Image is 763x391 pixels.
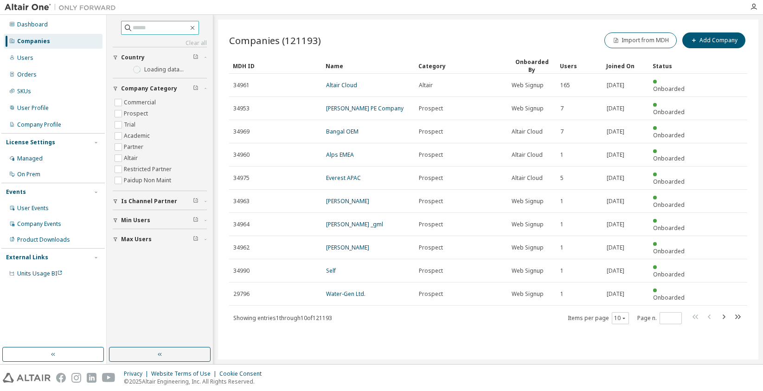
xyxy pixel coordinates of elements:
a: [PERSON_NAME] [326,197,369,205]
span: 7 [560,128,564,135]
span: 34990 [233,267,250,275]
span: Altair Cloud [512,128,543,135]
label: Paidup Non Maint [124,175,173,186]
span: Web Signup [512,244,544,251]
div: External Links [6,254,48,261]
label: Prospect [124,108,150,119]
a: Alps EMEA [326,151,354,159]
button: Add Company [682,32,745,48]
span: Is Channel Partner [121,198,177,205]
button: Country [113,47,207,68]
span: 34969 [233,128,250,135]
span: Onboarded [653,201,685,209]
div: MDH ID [233,58,318,73]
span: 5 [560,174,564,182]
span: Prospect [419,221,443,228]
span: [DATE] [607,267,624,275]
span: 34975 [233,174,250,182]
div: Company Events [17,220,61,228]
span: Prospect [419,174,443,182]
img: youtube.svg [102,373,115,383]
span: Onboarded [653,108,685,116]
img: facebook.svg [56,373,66,383]
span: Clear filter [193,85,199,92]
span: Prospect [419,151,443,159]
span: Web Signup [512,267,544,275]
span: Company Category [121,85,177,92]
span: [DATE] [607,174,624,182]
button: Is Channel Partner [113,191,207,212]
div: Events [6,188,26,196]
span: 34962 [233,244,250,251]
span: Companies (121193) [229,34,321,47]
div: Name [326,58,411,73]
label: Academic [124,130,152,141]
div: Joined On [606,58,645,73]
button: 10 [614,314,627,322]
span: Country [121,54,145,61]
div: Users [17,54,33,62]
label: Altair [124,153,140,164]
span: Clear filter [193,54,199,61]
span: Altair Cloud [512,174,543,182]
div: Category [418,58,504,73]
span: 1 [560,267,564,275]
span: Onboarded [653,224,685,232]
span: Prospect [419,128,443,135]
a: Bangal OEM [326,128,359,135]
span: Clear filter [193,236,199,243]
span: 34963 [233,198,250,205]
span: Min Users [121,217,150,224]
span: 1 [560,244,564,251]
span: Web Signup [512,82,544,89]
span: Altair Cloud [512,151,543,159]
p: © 2025 Altair Engineering, Inc. All Rights Reserved. [124,378,267,385]
div: Cookie Consent [219,370,267,378]
span: 1 [560,198,564,205]
span: Onboarded [653,154,685,162]
span: 1 [560,221,564,228]
div: Company Profile [17,121,61,128]
span: 34964 [233,221,250,228]
button: Import from MDH [604,32,677,48]
span: 1 [560,290,564,298]
span: 1 [560,151,564,159]
img: instagram.svg [71,373,81,383]
span: 29796 [233,290,250,298]
div: Orders [17,71,37,78]
a: Water-Gen Ltd. [326,290,365,298]
span: [DATE] [607,105,624,112]
span: 34953 [233,105,250,112]
div: Status [653,58,692,73]
a: [PERSON_NAME] _gml [326,220,383,228]
span: [DATE] [607,198,624,205]
span: Prospect [419,290,443,298]
div: Companies [17,38,50,45]
img: altair_logo.svg [3,373,51,383]
div: Website Terms of Use [151,370,219,378]
span: Web Signup [512,198,544,205]
span: Onboarded [653,85,685,93]
div: Product Downloads [17,236,70,244]
span: Onboarded [653,270,685,278]
button: Max Users [113,229,207,250]
div: Privacy [124,370,151,378]
a: [PERSON_NAME] [326,244,369,251]
span: [DATE] [607,221,624,228]
div: User Profile [17,104,49,112]
label: Loading data... [144,66,184,73]
span: [DATE] [607,244,624,251]
div: Onboarded By [511,58,552,74]
label: Partner [124,141,145,153]
span: 7 [560,105,564,112]
button: Min Users [113,210,207,231]
span: 34961 [233,82,250,89]
span: [DATE] [607,82,624,89]
span: Clear filter [193,198,199,205]
span: Prospect [419,105,443,112]
a: Everest APAC [326,174,361,182]
a: Self [326,267,336,275]
div: SKUs [17,88,31,95]
span: Units Usage BI [17,269,63,277]
span: Max Users [121,236,152,243]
